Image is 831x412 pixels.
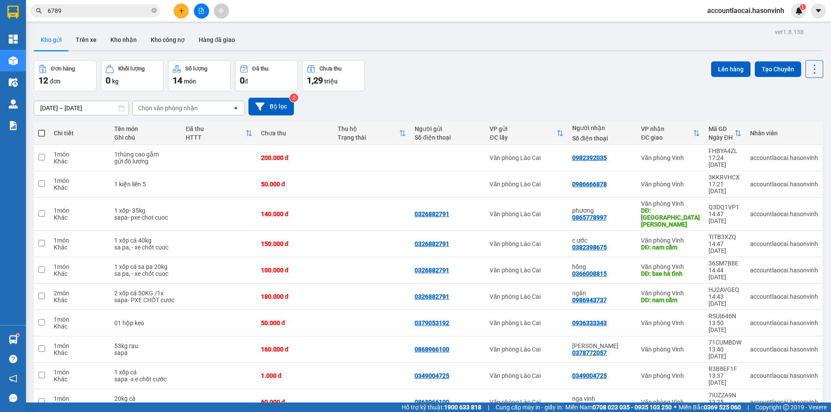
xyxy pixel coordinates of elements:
div: accountlaocai.hasonvinh [750,399,818,406]
div: Văn phòng Lào Cai [490,240,563,247]
button: Kho nhận [103,29,144,50]
button: plus [174,3,189,19]
span: close-circle [151,7,157,15]
button: Tạo Chuyến [755,61,801,77]
img: warehouse-icon [9,56,18,65]
div: 0366008815 [572,270,607,277]
div: accountlaocai.hasonvinh [750,240,818,247]
div: 3KKRVHCX [709,174,741,181]
span: Hỗ trợ kỹ thuật: [402,402,481,412]
button: Chưa thu1,29 triệu [302,60,365,91]
strong: 1900 633 818 [444,404,481,411]
div: 1 xốp- 35kg [114,207,177,214]
svg: open [232,105,239,112]
div: DĐ: nam cấm [641,244,700,251]
span: plus [178,8,184,14]
strong: 0708 023 035 - 0935 103 250 [593,404,672,411]
div: 17:24 [DATE] [709,154,741,168]
button: Đơn hàng12đơn [34,60,97,91]
div: Văn phòng Lào Cai [490,293,563,300]
div: DĐ: bãi dương châu [641,207,700,228]
span: | [747,402,749,412]
div: Khác [54,184,106,191]
div: 14:47 [DATE] [709,211,741,224]
div: Văn phòng Vinh [641,290,700,297]
img: warehouse-icon [9,99,18,109]
div: 150.000 đ [261,240,329,247]
div: sapa -x e chốt cước [114,376,177,383]
div: hồng [572,263,632,270]
div: sapa [114,349,177,356]
div: 7IUZZA9N [709,392,741,399]
div: 1 món [54,395,106,402]
div: TITB3XZQ [709,233,741,240]
span: đ [245,78,248,85]
div: 71CUMBDW [709,339,741,346]
div: Văn phòng Lào Cai [490,319,563,326]
div: Khác [54,349,106,356]
div: accountlaocai.hasonvinh [750,154,818,161]
img: solution-icon [9,121,18,130]
div: Văn phòng Lào Cai [490,181,563,188]
input: Tìm tên, số ĐT hoặc mã đơn [48,6,150,16]
div: Ngày ĐH [709,134,734,141]
div: 1 xốp cá [114,369,177,376]
div: ĐC lấy [490,134,556,141]
div: 14:47 [DATE] [709,240,741,254]
div: 1 món [54,177,106,184]
span: question-circle [9,355,17,363]
div: Đã thu [186,125,245,132]
div: Văn phòng Lào Cai [490,399,563,406]
span: close-circle [151,8,157,13]
div: Văn phòng Vinh [641,154,700,161]
div: Văn phòng Vinh [641,399,700,406]
th: Toggle SortBy [485,122,567,145]
span: ⚪️ [674,406,676,409]
div: 0349004725 [415,372,449,379]
div: 20kg cà [114,395,177,402]
div: 0868966100 [415,346,449,353]
div: 0868966100 [415,399,449,406]
div: Văn phòng Vinh [641,181,700,188]
th: Toggle SortBy [704,122,746,145]
div: 100.000 đ [261,267,329,274]
div: 0865778997 [572,214,607,221]
sup: 2 [290,93,298,102]
div: 1 món [54,316,106,323]
button: Hàng đã giao [192,29,242,50]
div: ngân [572,290,632,297]
div: ĐC giao [641,134,693,141]
div: 0378772057 [572,349,607,356]
div: Văn phòng Vinh [641,372,700,379]
div: 17:21 [DATE] [709,181,741,195]
div: 50.000 đ [261,319,329,326]
button: caret-down [811,3,826,19]
div: 1 món [54,151,106,158]
div: 1thùng cao gắm [114,151,177,158]
div: 1 món [54,263,106,270]
div: Ghi chú [114,134,177,141]
div: 13:50 [DATE] [709,319,741,333]
span: món [184,78,196,85]
div: 0326882791 [415,240,449,247]
span: copyright [783,404,789,410]
div: Khác [54,158,106,165]
div: Khác [54,270,106,277]
div: nga vinh [572,395,632,402]
button: Bộ lọc [248,98,294,115]
div: 01 hộp kẹo [114,319,177,326]
div: Người gửi [415,125,481,132]
div: Văn phòng Vinh [641,200,700,207]
div: Q3DQ1VP1 [709,204,741,211]
strong: 0369 525 060 [704,404,741,411]
div: accountlaocai.hasonvinh [750,267,818,274]
div: Trạng thái [338,134,399,141]
div: Nhân viên [750,130,818,137]
div: DĐ: bxe hà tĩnh [641,270,700,277]
span: notification [9,374,17,383]
div: Người nhận [572,125,632,131]
span: Miền Nam [565,402,672,412]
div: 14:44 [DATE] [709,267,741,281]
sup: 1 [16,334,19,336]
div: HJ2AVGEQ [709,286,741,293]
